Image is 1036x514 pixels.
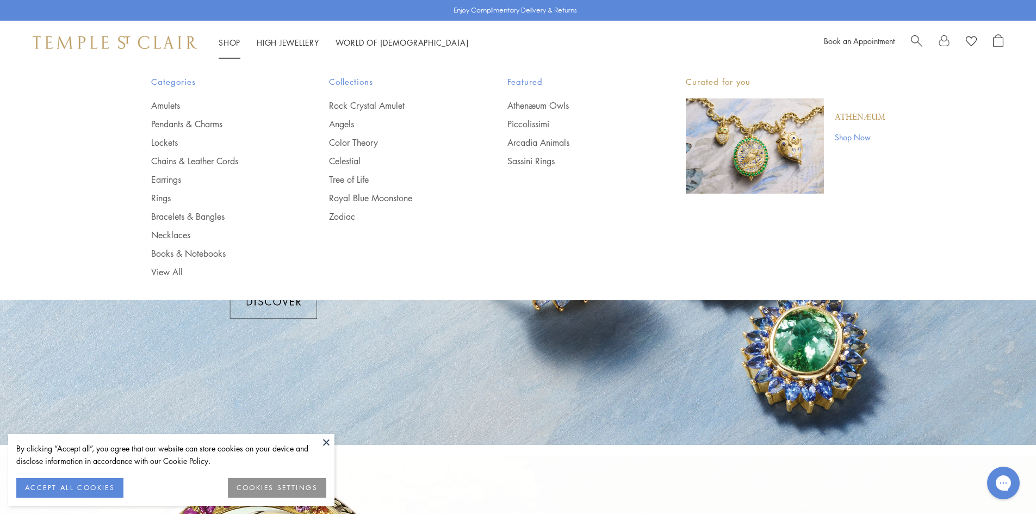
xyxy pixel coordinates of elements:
[507,118,642,130] a: Piccolissimi
[151,266,286,278] a: View All
[982,463,1025,503] iframe: Gorgias live chat messenger
[336,37,469,48] a: World of [DEMOGRAPHIC_DATA]World of [DEMOGRAPHIC_DATA]
[686,75,885,89] p: Curated for you
[329,210,464,222] a: Zodiac
[16,442,326,467] div: By clicking “Accept all”, you agree that our website can store cookies on your device and disclos...
[228,478,326,498] button: COOKIES SETTINGS
[507,137,642,148] a: Arcadia Animals
[151,174,286,185] a: Earrings
[151,192,286,204] a: Rings
[329,192,464,204] a: Royal Blue Moonstone
[219,36,469,49] nav: Main navigation
[454,5,577,16] p: Enjoy Complimentary Delivery & Returns
[993,34,1003,51] a: Open Shopping Bag
[966,34,977,51] a: View Wishlist
[33,36,197,49] img: Temple St. Clair
[151,247,286,259] a: Books & Notebooks
[151,210,286,222] a: Bracelets & Bangles
[151,100,286,112] a: Amulets
[257,37,319,48] a: High JewelleryHigh Jewellery
[911,34,922,51] a: Search
[507,100,642,112] a: Athenæum Owls
[151,118,286,130] a: Pendants & Charms
[151,229,286,241] a: Necklaces
[507,155,642,167] a: Sassini Rings
[329,118,464,130] a: Angels
[219,37,240,48] a: ShopShop
[329,75,464,89] span: Collections
[329,137,464,148] a: Color Theory
[824,35,895,46] a: Book an Appointment
[835,131,885,143] a: Shop Now
[151,155,286,167] a: Chains & Leather Cords
[16,478,123,498] button: ACCEPT ALL COOKIES
[835,112,885,123] a: Athenæum
[329,100,464,112] a: Rock Crystal Amulet
[151,137,286,148] a: Lockets
[507,75,642,89] span: Featured
[329,174,464,185] a: Tree of Life
[329,155,464,167] a: Celestial
[151,75,286,89] span: Categories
